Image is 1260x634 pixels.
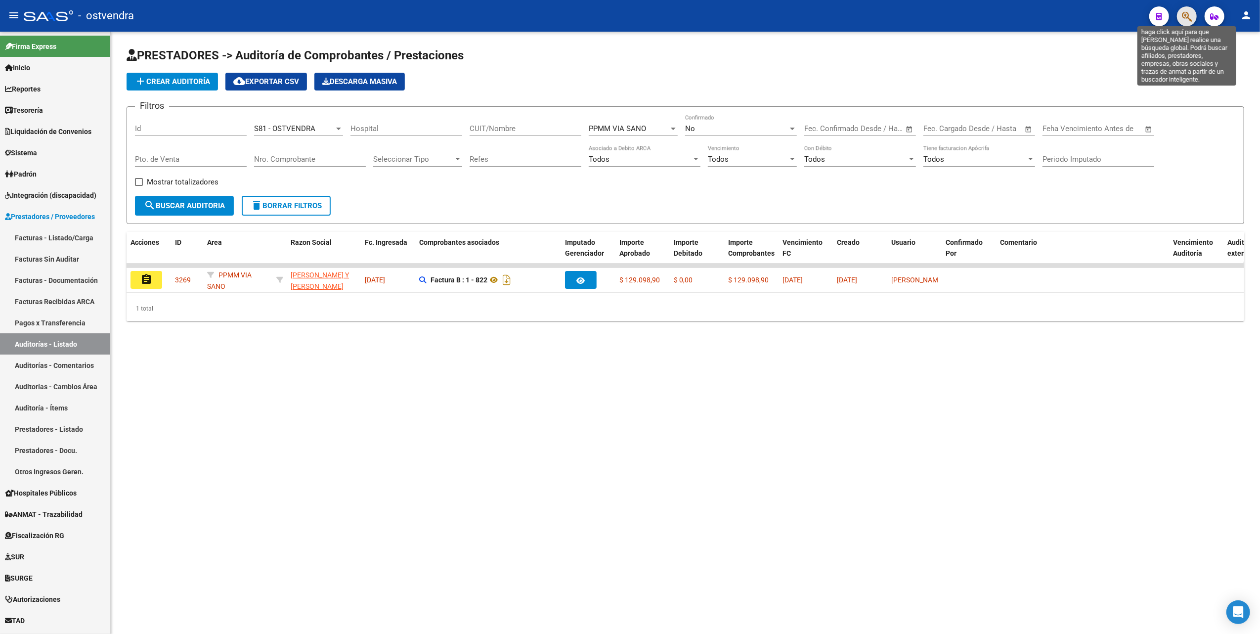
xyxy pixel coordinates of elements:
span: TAD [5,615,25,626]
datatable-header-cell: ID [171,232,203,275]
span: Borrar Filtros [251,201,322,210]
span: Fiscalización RG [5,530,64,541]
div: - 30715346962 [291,270,357,290]
datatable-header-cell: Confirmado Por [942,232,996,275]
span: SURGE [5,573,33,584]
span: Mostrar totalizadores [147,176,218,188]
datatable-header-cell: Comentario [996,232,1169,275]
span: Importe Aprobado [619,238,650,258]
span: Inicio [5,62,30,73]
span: Prestadores / Proveedores [5,211,95,222]
span: $ 129.098,90 [728,276,769,284]
mat-icon: search [144,199,156,211]
span: Todos [589,155,609,164]
span: Integración (discapacidad) [5,190,96,201]
span: [DATE] [837,276,857,284]
span: No [685,124,695,133]
span: Vencimiento Auditoría [1173,238,1213,258]
span: Crear Auditoría [134,77,210,86]
span: PRESTADORES -> Auditoría de Comprobantes / Prestaciones [127,48,464,62]
datatable-header-cell: Razon Social [287,232,361,275]
span: [PERSON_NAME] [891,276,944,284]
span: Reportes [5,84,41,94]
datatable-header-cell: Importe Comprobantes [724,232,779,275]
div: Open Intercom Messenger [1226,600,1250,624]
span: ANMAT - Trazabilidad [5,509,83,520]
span: Auditoría externa creada [1227,238,1257,269]
span: Imputado Gerenciador [565,238,604,258]
span: SUR [5,551,24,562]
button: Open calendar [1023,124,1035,135]
span: $ 129.098,90 [619,276,660,284]
button: Buscar Auditoria [135,196,234,216]
span: Comentario [1000,238,1037,246]
button: Open calendar [904,124,915,135]
mat-icon: person [1240,9,1252,21]
span: Autorizaciones [5,594,60,605]
button: Borrar Filtros [242,196,331,216]
datatable-header-cell: Fc. Ingresada [361,232,415,275]
h3: Filtros [135,99,169,113]
datatable-header-cell: Area [203,232,272,275]
span: - ostvendra [78,5,134,27]
span: [DATE] [782,276,803,284]
span: Todos [804,155,825,164]
span: Fc. Ingresada [365,238,407,246]
datatable-header-cell: Acciones [127,232,171,275]
datatable-header-cell: Imputado Gerenciador [561,232,615,275]
div: 1 total [127,296,1244,321]
input: Fecha inicio [804,124,844,133]
span: Seleccionar Tipo [373,155,453,164]
span: Creado [837,238,860,246]
span: Area [207,238,222,246]
datatable-header-cell: Creado [833,232,887,275]
span: Hospitales Públicos [5,488,77,498]
span: Liquidación de Convenios [5,126,91,137]
span: Acciones [130,238,159,246]
span: ID [175,238,181,246]
span: Exportar CSV [233,77,299,86]
datatable-header-cell: Importe Aprobado [615,232,670,275]
span: Confirmado Por [946,238,983,258]
button: Open calendar [1143,124,1155,135]
mat-icon: delete [251,199,262,211]
button: Exportar CSV [225,73,307,91]
span: [PERSON_NAME] Y [PERSON_NAME] SOCIEDAD [PERSON_NAME] [291,271,349,313]
span: Firma Express [5,41,56,52]
span: Tesorería [5,105,43,116]
datatable-header-cell: Vencimiento FC [779,232,833,275]
input: Fecha fin [853,124,901,133]
datatable-header-cell: Usuario [887,232,942,275]
datatable-header-cell: Vencimiento Auditoría [1169,232,1223,275]
span: 3269 [175,276,191,284]
span: Descarga Masiva [322,77,397,86]
span: Razon Social [291,238,332,246]
mat-icon: add [134,75,146,87]
input: Fecha inicio [923,124,963,133]
span: $ 0,00 [674,276,693,284]
span: Importe Comprobantes [728,238,775,258]
mat-icon: cloud_download [233,75,245,87]
span: Usuario [891,238,915,246]
span: Todos [708,155,729,164]
strong: Factura B : 1 - 822 [431,276,487,284]
span: Comprobantes asociados [419,238,499,246]
app-download-masive: Descarga masiva de comprobantes (adjuntos) [314,73,405,91]
span: Sistema [5,147,37,158]
span: PPMM VIA SANO [207,271,252,290]
span: S81 - OSTVENDRA [254,124,315,133]
span: Todos [923,155,944,164]
datatable-header-cell: Comprobantes asociados [415,232,561,275]
mat-icon: menu [8,9,20,21]
span: Importe Debitado [674,238,702,258]
span: Padrón [5,169,37,180]
mat-icon: assignment [140,273,152,285]
button: Descarga Masiva [314,73,405,91]
span: Buscar Auditoria [144,201,225,210]
datatable-header-cell: Importe Debitado [670,232,724,275]
span: Vencimiento FC [782,238,823,258]
i: Descargar documento [500,272,513,288]
input: Fecha fin [972,124,1020,133]
span: [DATE] [365,276,385,284]
span: PPMM VIA SANO [589,124,646,133]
